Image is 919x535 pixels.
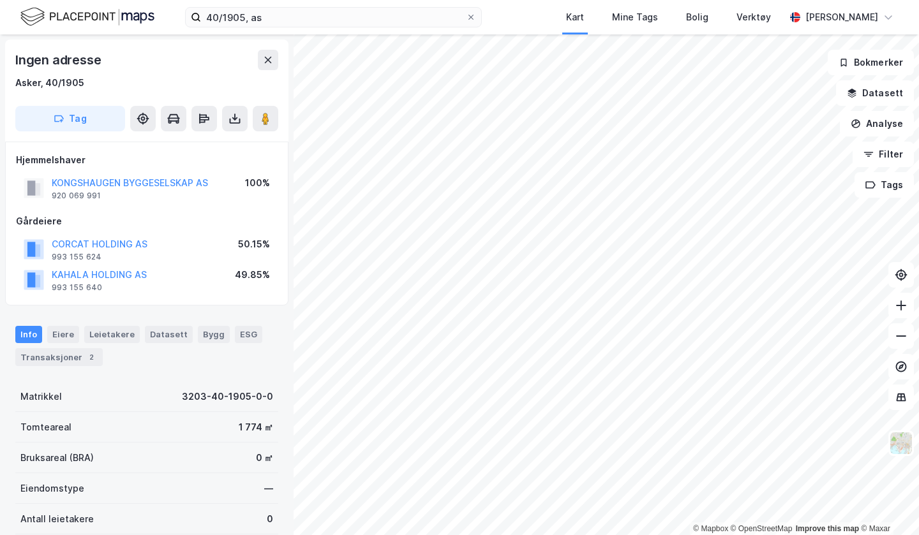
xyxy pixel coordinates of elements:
[198,326,230,342] div: Bygg
[238,237,270,252] div: 50.15%
[731,524,793,533] a: OpenStreetMap
[796,524,859,533] a: Improve this map
[52,282,102,293] div: 993 155 640
[16,152,278,168] div: Hjemmelshaver
[836,80,914,106] button: Datasett
[235,267,270,282] div: 49.85%
[828,50,914,75] button: Bokmerker
[853,142,914,167] button: Filter
[889,431,913,455] img: Z
[182,389,273,404] div: 3203-40-1905-0-0
[52,191,101,201] div: 920 069 991
[855,474,919,535] iframe: Chat Widget
[15,326,42,342] div: Info
[20,420,71,435] div: Tomteareal
[84,326,140,342] div: Leietakere
[256,450,273,465] div: 0 ㎡
[566,10,584,25] div: Kart
[840,111,914,136] button: Analyse
[686,10,708,25] div: Bolig
[736,10,771,25] div: Verktøy
[20,6,154,28] img: logo.f888ab2527a4732fd821a326f86c7f29.svg
[47,326,79,342] div: Eiere
[267,511,273,527] div: 0
[145,326,193,342] div: Datasett
[15,50,103,70] div: Ingen adresse
[20,450,94,465] div: Bruksareal (BRA)
[20,511,94,527] div: Antall leietakere
[201,8,466,27] input: Søk på adresse, matrikkel, gårdeiere, leietakere eller personer
[693,524,728,533] a: Mapbox
[855,474,919,535] div: Kontrollprogram for chat
[16,214,278,229] div: Gårdeiere
[52,252,101,262] div: 993 155 624
[85,351,98,363] div: 2
[15,106,125,131] button: Tag
[20,481,84,496] div: Eiendomstype
[235,326,262,342] div: ESG
[15,348,103,366] div: Transaksjoner
[245,175,270,191] div: 100%
[20,389,62,404] div: Matrikkel
[15,75,84,91] div: Asker, 40/1905
[264,481,273,496] div: —
[612,10,658,25] div: Mine Tags
[805,10,878,25] div: [PERSON_NAME]
[239,420,273,435] div: 1 774 ㎡
[855,172,914,198] button: Tags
